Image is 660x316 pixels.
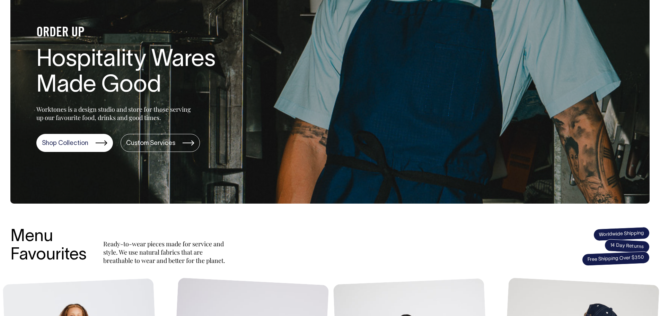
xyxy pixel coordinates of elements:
a: Custom Services [121,134,200,152]
h1: Hospitality Wares Made Good [36,47,258,99]
span: 14 Day Returns [604,239,650,254]
h3: Menu Favourites [10,228,87,265]
span: Worldwide Shipping [593,227,650,241]
p: Worktones is a design studio and store for those serving up our favourite food, drinks and good t... [36,105,194,122]
span: Free Shipping Over $350 [582,251,650,266]
a: Shop Collection [36,134,113,152]
p: Ready-to-wear pieces made for service and style. We use natural fabrics that are breathable to we... [103,240,228,265]
h4: ORDER UP [36,26,258,40]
